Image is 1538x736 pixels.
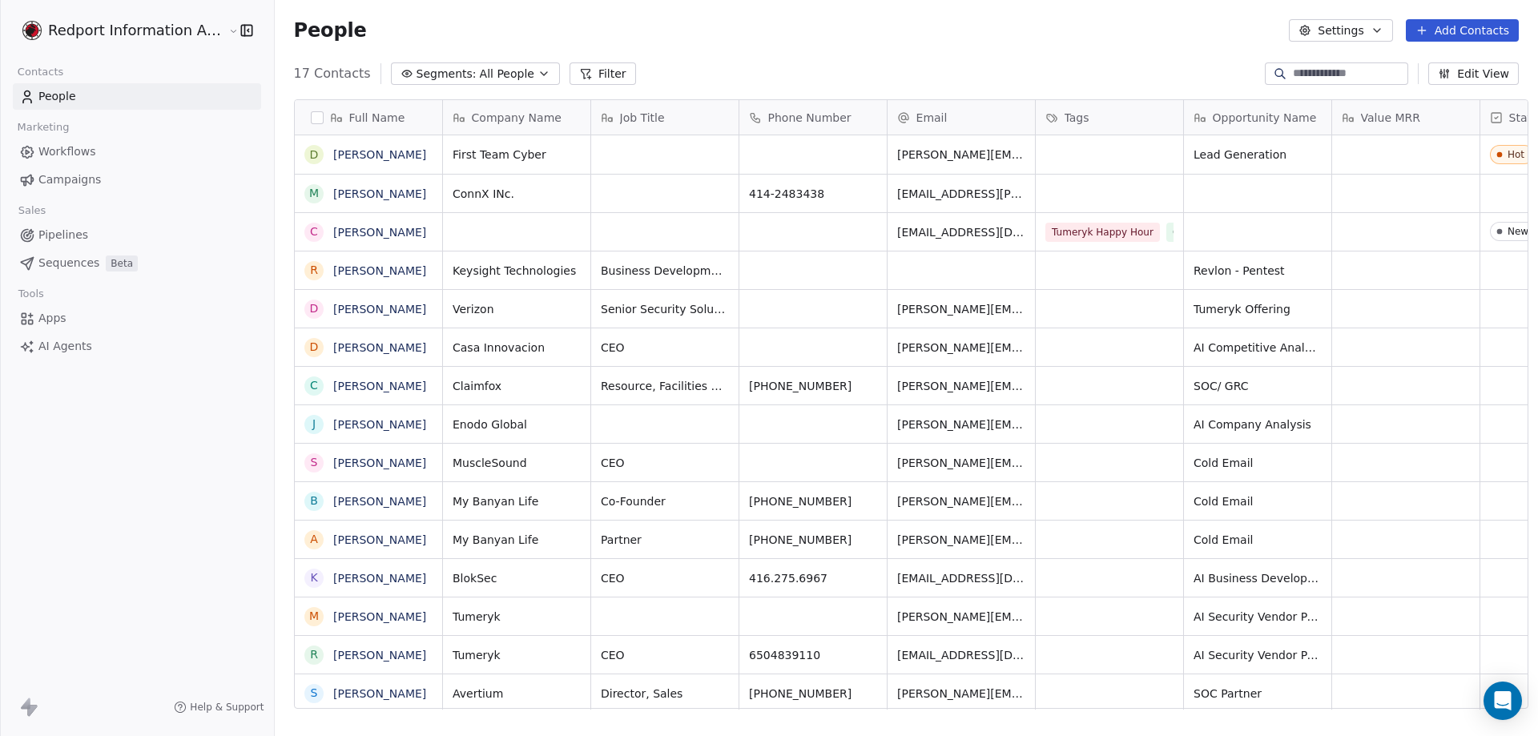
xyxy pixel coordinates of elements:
[349,110,405,126] span: Full Name
[333,610,426,623] a: [PERSON_NAME]
[601,263,729,279] span: Business Development Manager
[310,377,318,394] div: C
[453,609,581,625] span: Tumeryk
[333,148,426,161] a: [PERSON_NAME]
[453,263,581,279] span: Keysight Technologies
[309,608,319,625] div: M
[601,570,729,586] span: CEO
[333,687,426,700] a: [PERSON_NAME]
[591,100,739,135] div: Job Title
[453,301,581,317] span: Verizon
[294,18,367,42] span: People
[309,185,319,202] div: M
[749,186,877,202] span: 414-2483438
[312,416,315,432] div: J
[417,66,477,82] span: Segments:
[897,570,1025,586] span: [EMAIL_ADDRESS][DOMAIN_NAME]
[10,60,70,84] span: Contacts
[601,532,729,548] span: Partner
[749,647,877,663] span: 6504839110
[453,686,581,702] span: Avertium
[10,115,76,139] span: Marketing
[601,301,729,317] span: Senior Security Solutions Principal
[11,282,50,306] span: Tools
[897,340,1025,356] span: [PERSON_NAME][EMAIL_ADDRESS][DOMAIN_NAME]
[38,255,99,271] span: Sequences
[310,685,317,702] div: S
[453,340,581,356] span: Casa Innovacion
[22,21,42,40] img: Redport_hacker_head.png
[601,647,729,663] span: CEO
[749,532,877,548] span: [PHONE_NUMBER]
[453,532,581,548] span: My Banyan Life
[916,110,948,126] span: Email
[897,532,1025,548] span: [PERSON_NAME][EMAIL_ADDRESS][DOMAIN_NAME]
[333,380,426,392] a: [PERSON_NAME]
[333,226,426,239] a: [PERSON_NAME]
[309,339,318,356] div: D
[897,493,1025,509] span: [PERSON_NAME][EMAIL_ADDRESS][DOMAIN_NAME]
[1194,416,1322,432] span: AI Company Analysis
[768,110,852,126] span: Phone Number
[897,647,1025,663] span: [EMAIL_ADDRESS][DOMAIN_NAME]
[333,649,426,662] a: [PERSON_NAME]
[897,416,1025,432] span: [PERSON_NAME][EMAIL_ADDRESS][DOMAIN_NAME]
[11,199,53,223] span: Sales
[1194,609,1322,625] span: AI Security Vendor Partner
[480,66,534,82] span: All People
[38,227,88,243] span: Pipelines
[453,147,581,163] span: First Team Cyber
[1194,147,1322,163] span: Lead Generation
[13,305,261,332] a: Apps
[1484,682,1522,720] div: Open Intercom Messenger
[601,493,729,509] span: Co-Founder
[13,83,261,110] a: People
[38,310,66,327] span: Apps
[1194,378,1322,394] span: SOC/ GRC
[190,701,264,714] span: Help & Support
[1194,647,1322,663] span: AI Security Vendor Partner
[48,20,224,41] span: Redport Information Assurance
[310,646,318,663] div: R
[1045,223,1160,242] span: Tumeryk Happy Hour
[1166,223,1230,242] span: Cold Email
[1289,19,1392,42] button: Settings
[333,533,426,546] a: [PERSON_NAME]
[19,17,217,44] button: Redport Information Assurance
[38,338,92,355] span: AI Agents
[310,569,317,586] div: K
[453,378,581,394] span: Claimfox
[739,100,887,135] div: Phone Number
[294,64,371,83] span: 17 Contacts
[453,416,581,432] span: Enodo Global
[1065,110,1089,126] span: Tags
[897,455,1025,471] span: [PERSON_NAME][EMAIL_ADDRESS][PERSON_NAME][DOMAIN_NAME]
[1194,686,1322,702] span: SOC Partner
[453,493,581,509] span: My Banyan Life
[106,255,138,271] span: Beta
[749,378,877,394] span: [PHONE_NUMBER]
[1036,100,1183,135] div: Tags
[333,341,426,354] a: [PERSON_NAME]
[453,647,581,663] span: Tumeryk
[601,378,729,394] span: Resource, Facilities & IT Security Manager
[1194,570,1322,586] span: AI Business Development
[1194,301,1322,317] span: Tumeryk Offering
[333,456,426,469] a: [PERSON_NAME]
[333,303,426,316] a: [PERSON_NAME]
[897,686,1025,702] span: [PERSON_NAME][EMAIL_ADDRESS][PERSON_NAME][DOMAIN_NAME]
[1213,110,1317,126] span: Opportunity Name
[472,110,562,126] span: Company Name
[1194,340,1322,356] span: AI Competitive Analysis
[897,224,1025,240] span: [EMAIL_ADDRESS][DOMAIN_NAME]
[13,139,261,165] a: Workflows
[453,455,581,471] span: MuscleSound
[174,701,264,714] a: Help & Support
[310,454,317,471] div: S
[333,495,426,508] a: [PERSON_NAME]
[749,686,877,702] span: [PHONE_NUMBER]
[749,570,877,586] span: 416.275.6967
[620,110,665,126] span: Job Title
[13,333,261,360] a: AI Agents
[310,493,318,509] div: B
